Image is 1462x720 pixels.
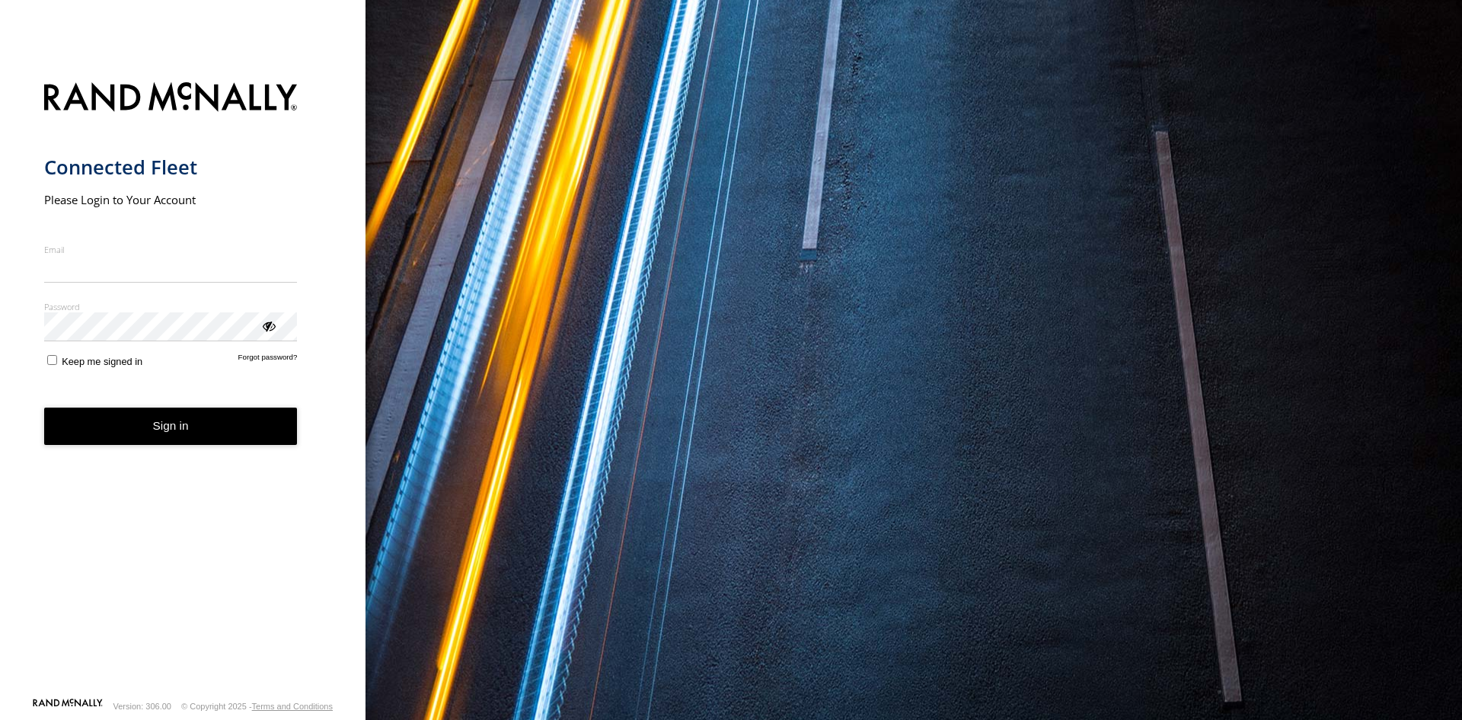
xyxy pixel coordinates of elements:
h1: Connected Fleet [44,155,298,180]
div: © Copyright 2025 - [181,702,333,711]
a: Terms and Conditions [252,702,333,711]
input: Keep me signed in [47,355,57,365]
a: Forgot password? [238,353,298,367]
label: Password [44,301,298,312]
a: Visit our Website [33,699,103,714]
img: Rand McNally [44,79,298,118]
h2: Please Login to Your Account [44,192,298,207]
label: Email [44,244,298,255]
div: Version: 306.00 [113,702,171,711]
button: Sign in [44,408,298,445]
div: ViewPassword [260,318,276,333]
form: main [44,73,322,697]
span: Keep me signed in [62,356,142,367]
